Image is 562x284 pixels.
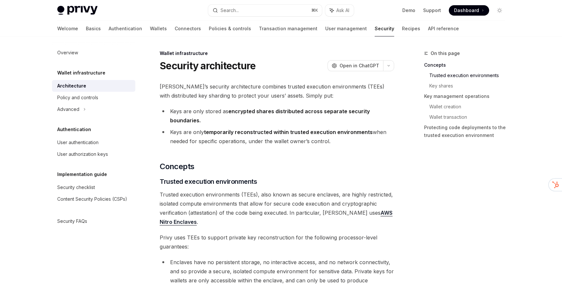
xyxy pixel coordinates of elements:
[57,183,95,191] div: Security checklist
[52,215,135,227] a: Security FAQs
[57,21,78,36] a: Welcome
[160,190,394,226] span: Trusted execution environments (TEEs), also known as secure enclaves, are highly restricted, isol...
[52,92,135,103] a: Policy and controls
[57,94,98,101] div: Policy and controls
[57,6,98,15] img: light logo
[423,7,441,14] a: Support
[52,193,135,205] a: Content Security Policies (CSPs)
[160,161,194,172] span: Concepts
[325,21,367,36] a: User management
[52,80,135,92] a: Architecture
[402,21,420,36] a: Recipes
[311,8,318,13] span: ⌘ K
[431,49,460,57] span: On this page
[57,170,107,178] h5: Implementation guide
[429,70,510,81] a: Trusted execution environments
[375,21,394,36] a: Security
[57,82,86,90] div: Architecture
[336,7,349,14] span: Ask AI
[57,217,87,225] div: Security FAQs
[160,60,256,72] h1: Security architecture
[428,21,459,36] a: API reference
[160,107,394,125] li: Keys are only stored as
[429,101,510,112] a: Wallet creation
[57,69,105,77] h5: Wallet infrastructure
[494,5,505,16] button: Toggle dark mode
[429,81,510,91] a: Key shares
[454,7,479,14] span: Dashboard
[57,139,99,146] div: User authentication
[424,60,510,70] a: Concepts
[160,233,394,251] span: Privy uses TEEs to support private key reconstruction for the following processor-level guarantees:
[57,126,91,133] h5: Authentication
[402,7,415,14] a: Demo
[86,21,101,36] a: Basics
[160,50,394,57] div: Wallet infrastructure
[160,177,257,186] span: Trusted execution environments
[52,182,135,193] a: Security checklist
[208,5,322,16] button: Search...⌘K
[52,47,135,59] a: Overview
[57,195,127,203] div: Content Security Policies (CSPs)
[175,21,201,36] a: Connectors
[328,60,383,71] button: Open in ChatGPT
[340,62,379,69] span: Open in ChatGPT
[57,105,79,113] div: Advanced
[259,21,317,36] a: Transaction management
[429,112,510,122] a: Wallet transaction
[209,21,251,36] a: Policies & controls
[449,5,489,16] a: Dashboard
[204,129,373,135] strong: temporarily reconstructed within trusted execution environments
[221,7,239,14] div: Search...
[109,21,142,36] a: Authentication
[325,5,354,16] button: Ask AI
[150,21,167,36] a: Wallets
[170,108,370,124] strong: encrypted shares distributed across separate security boundaries.
[57,49,78,57] div: Overview
[52,148,135,160] a: User authorization keys
[52,137,135,148] a: User authentication
[57,150,108,158] div: User authorization keys
[160,128,394,146] li: Keys are only when needed for specific operations, under the wallet owner’s control.
[160,82,394,100] span: [PERSON_NAME]’s security architecture combines trusted execution environments (TEEs) with distrib...
[424,122,510,141] a: Protecting code deployments to the trusted execution environment
[424,91,510,101] a: Key management operations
